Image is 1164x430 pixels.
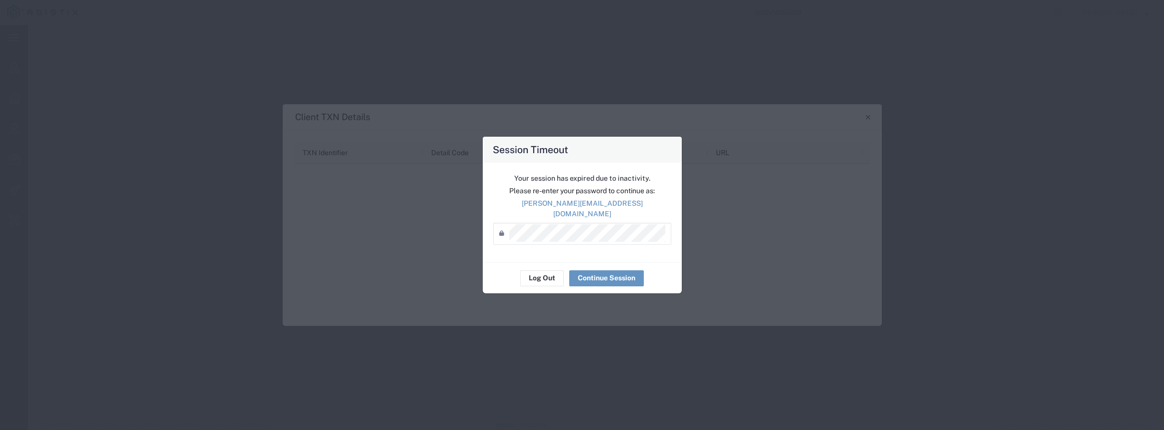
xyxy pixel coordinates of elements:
[493,186,671,196] p: Please re-enter your password to continue as:
[493,142,568,157] h4: Session Timeout
[520,270,564,286] button: Log Out
[493,173,671,184] p: Your session has expired due to inactivity.
[493,198,671,219] p: [PERSON_NAME][EMAIL_ADDRESS][DOMAIN_NAME]
[569,270,644,286] button: Continue Session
